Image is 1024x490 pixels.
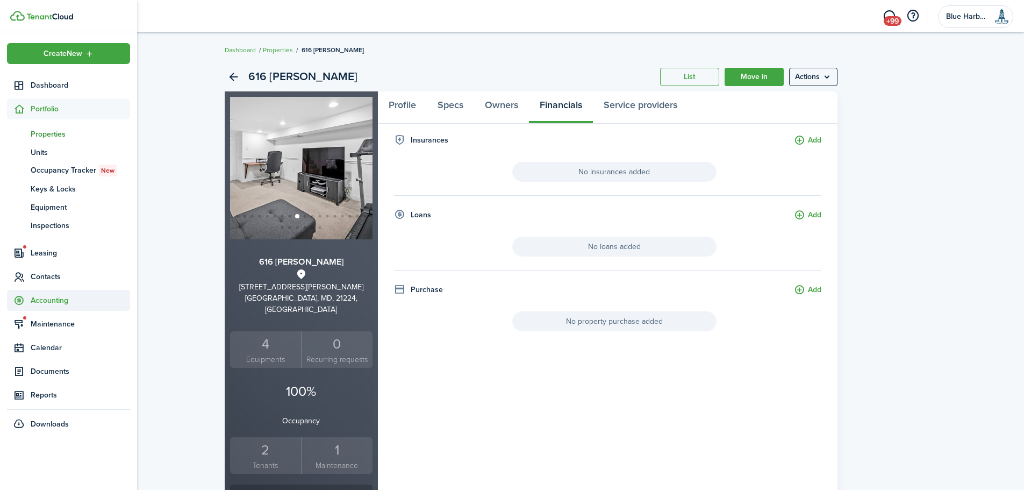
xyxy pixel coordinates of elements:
[31,165,130,176] span: Occupancy Tracker
[233,334,299,354] div: 4
[660,68,719,86] a: List
[301,437,373,474] a: 1Maintenance
[225,68,243,86] a: Back
[411,284,443,295] h4: Purchase
[302,45,364,55] span: 616 [PERSON_NAME]
[44,50,82,58] span: Create New
[884,16,901,26] span: +99
[31,295,130,306] span: Accounting
[10,11,25,21] img: TenantCloud
[31,103,130,115] span: Portfolio
[230,331,302,368] a: 4Equipments
[7,161,130,180] a: Occupancy TrackerNew
[946,13,989,20] span: Blue Harbor Properties
[248,68,357,86] h2: 616 [PERSON_NAME]
[7,143,130,161] a: Units
[789,68,837,86] menu-btn: Actions
[301,331,373,368] a: 0 Recurring requests
[725,68,784,86] a: Move in
[512,311,717,331] span: No property purchase added
[31,247,130,259] span: Leasing
[31,183,130,195] span: Keys & Locks
[7,180,130,198] a: Keys & Locks
[304,334,370,354] div: 0
[7,125,130,143] a: Properties
[879,3,899,30] a: Messaging
[31,271,130,282] span: Contacts
[230,415,373,427] p: Occupancy
[31,318,130,330] span: Maintenance
[512,237,717,257] span: No loans added
[230,437,302,474] a: 2Tenants
[411,209,431,221] h4: Loans
[427,91,474,124] a: Specs
[794,284,821,296] button: Add
[993,8,1011,25] img: Blue Harbor Properties
[474,91,529,124] a: Owners
[233,354,299,365] small: Equipments
[31,389,130,401] span: Reports
[31,80,130,91] span: Dashboard
[304,460,370,471] small: Maintenance
[230,293,373,315] div: [GEOGRAPHIC_DATA], MD, 21224, [GEOGRAPHIC_DATA]
[593,91,688,124] a: Service providers
[230,281,373,293] div: [STREET_ADDRESS][PERSON_NAME]
[904,7,922,25] button: Open resource center
[7,216,130,235] a: Inspections
[794,134,821,147] button: Add
[31,366,130,377] span: Documents
[233,460,299,471] small: Tenants
[31,220,130,231] span: Inspections
[378,91,427,124] a: Profile
[230,255,373,269] h3: 616 [PERSON_NAME]
[230,97,373,239] img: Property image 7
[31,147,130,158] span: Units
[225,45,256,55] a: Dashboard
[512,162,717,182] span: No insurances added
[304,440,370,460] div: 1
[7,198,130,216] a: Equipment
[7,75,130,96] a: Dashboard
[789,68,837,86] button: Open menu
[304,354,370,365] small: Recurring requests
[794,209,821,222] button: Add
[101,166,114,175] span: New
[230,381,373,402] p: 100%
[263,45,293,55] a: Properties
[31,202,130,213] span: Equipment
[31,129,130,140] span: Properties
[233,440,299,460] div: 2
[26,13,73,20] img: TenantCloud
[411,134,448,146] h4: Insurances
[31,418,69,430] span: Downloads
[31,342,130,353] span: Calendar
[7,43,130,64] button: Open menu
[7,385,130,406] a: Reports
